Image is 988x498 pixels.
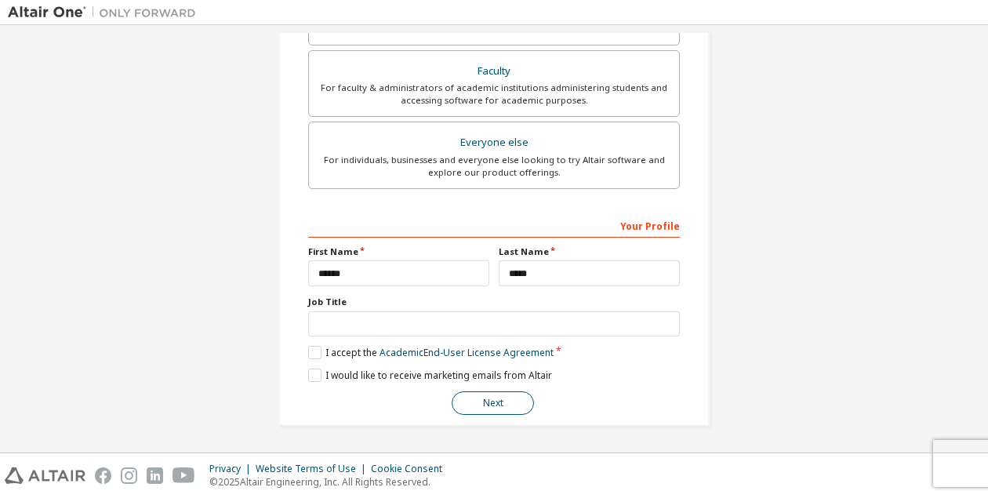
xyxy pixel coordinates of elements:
[308,296,680,308] label: Job Title
[5,467,85,484] img: altair_logo.svg
[308,369,552,382] label: I would like to receive marketing emails from Altair
[318,154,670,179] div: For individuals, businesses and everyone else looking to try Altair software and explore our prod...
[371,463,452,475] div: Cookie Consent
[318,82,670,107] div: For faculty & administrators of academic institutions administering students and accessing softwa...
[256,463,371,475] div: Website Terms of Use
[308,213,680,238] div: Your Profile
[173,467,195,484] img: youtube.svg
[380,346,554,359] a: Academic End-User License Agreement
[209,475,452,489] p: © 2025 Altair Engineering, Inc. All Rights Reserved.
[452,391,534,415] button: Next
[8,5,204,20] img: Altair One
[308,245,489,258] label: First Name
[499,245,680,258] label: Last Name
[147,467,163,484] img: linkedin.svg
[318,60,670,82] div: Faculty
[95,467,111,484] img: facebook.svg
[308,346,554,359] label: I accept the
[121,467,137,484] img: instagram.svg
[318,132,670,154] div: Everyone else
[209,463,256,475] div: Privacy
